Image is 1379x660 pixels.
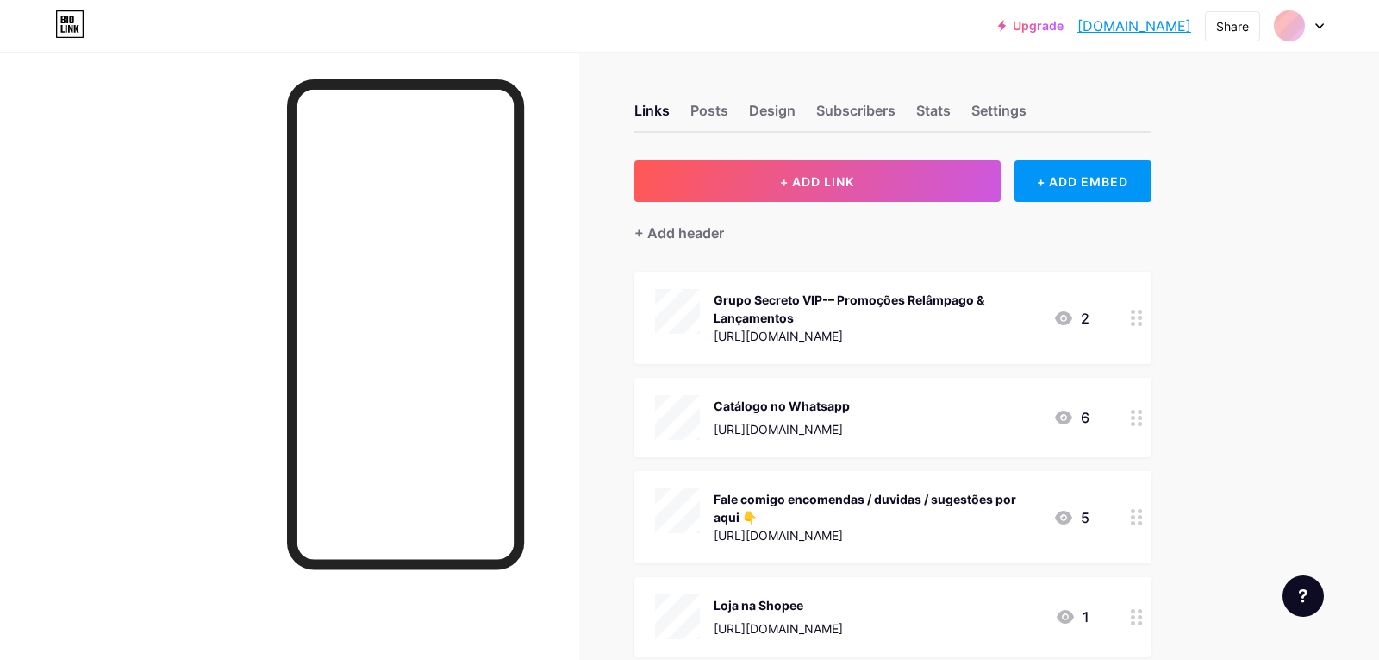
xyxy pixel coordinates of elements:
[1014,160,1151,202] div: + ADD EMBED
[690,100,728,131] div: Posts
[1077,16,1191,36] a: [DOMAIN_NAME]
[714,619,843,638] div: [URL][DOMAIN_NAME]
[714,596,843,614] div: Loja na Shopee
[714,490,1039,526] div: Fale comigo encomendas / duvidas / sugestões por aqui 👇
[714,420,850,438] div: [URL][DOMAIN_NAME]
[714,327,1039,345] div: [URL][DOMAIN_NAME]
[998,19,1064,33] a: Upgrade
[634,100,670,131] div: Links
[634,223,724,243] div: + Add header
[1053,308,1089,329] div: 2
[1055,607,1089,627] div: 1
[714,397,850,415] div: Catálogo no Whatsapp
[816,100,895,131] div: Subscribers
[1053,407,1089,428] div: 6
[971,100,1026,131] div: Settings
[1053,507,1089,528] div: 5
[714,291,1039,327] div: Grupo Secreto VIP-– Promoções Relâmpago & Lançamentos
[780,174,854,189] span: + ADD LINK
[1216,17,1249,35] div: Share
[714,526,1039,544] div: [URL][DOMAIN_NAME]
[749,100,796,131] div: Design
[634,160,1001,202] button: + ADD LINK
[916,100,951,131] div: Stats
